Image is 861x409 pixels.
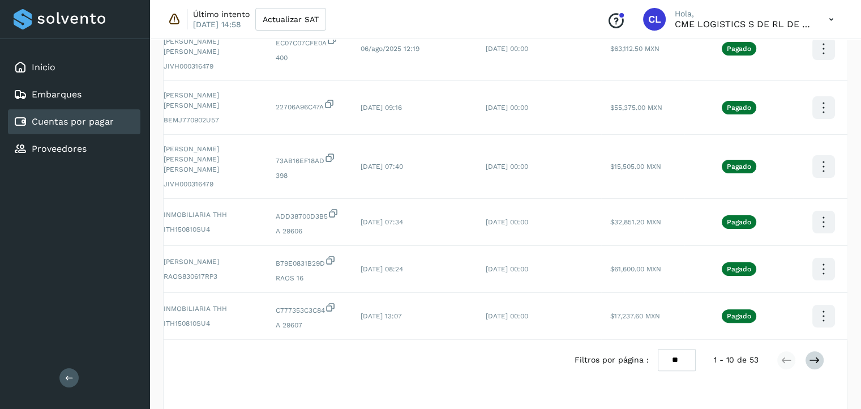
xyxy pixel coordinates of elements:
span: ITH150810SU4 [164,318,258,329]
span: [DATE] 00:00 [486,312,528,320]
span: [DATE] 08:24 [361,265,403,273]
span: JIVH000316479 [164,179,258,189]
span: [PERSON_NAME] [PERSON_NAME] [164,90,258,110]
span: ADD38700D3B5 [276,208,342,221]
div: Cuentas por pagar [8,109,140,134]
span: RAOS830617RP3 [164,271,258,282]
span: JIVH000316479 [164,61,258,71]
span: A 29606 [276,226,342,236]
span: [DATE] 00:00 [486,163,528,171]
span: Actualizar SAT [263,15,319,23]
span: A 29607 [276,320,342,330]
span: [DATE] 00:00 [486,45,528,53]
span: $32,851.20 MXN [610,218,661,226]
a: Inicio [32,62,55,73]
p: Pagado [727,265,751,273]
span: [PERSON_NAME] [164,257,258,267]
div: Inicio [8,55,140,80]
p: [DATE] 14:58 [193,19,241,29]
div: Proveedores [8,137,140,161]
button: Actualizar SAT [255,8,326,31]
span: Filtros por página : [575,354,649,366]
p: Pagado [727,104,751,112]
span: [DATE] 13:07 [361,312,402,320]
p: Hola, [675,9,811,19]
span: [DATE] 07:40 [361,163,403,171]
p: Pagado [727,218,751,226]
span: RAOS 16 [276,273,342,283]
p: Pagado [727,312,751,320]
span: $15,505.00 MXN [610,163,661,171]
span: $61,600.00 MXN [610,265,661,273]
span: 06/ago/2025 12:19 [361,45,419,53]
span: 400 [276,53,342,63]
p: Pagado [727,163,751,171]
span: 1 - 10 de 53 [714,354,759,366]
span: [DATE] 00:00 [486,104,528,112]
span: ITH150810SU4 [164,224,258,235]
span: $17,237.60 MXN [610,312,660,320]
span: $55,375.00 MXN [610,104,662,112]
span: EC07C07CFE0A [276,35,342,48]
a: Embarques [32,89,82,100]
span: [DATE] 07:34 [361,218,403,226]
span: [DATE] 00:00 [486,265,528,273]
span: INMOBILIARIA THH [164,210,258,220]
span: 398 [276,171,342,181]
a: Cuentas por pagar [32,116,114,127]
span: [PERSON_NAME] [PERSON_NAME] [PERSON_NAME] [164,144,258,174]
span: [DATE] 09:16 [361,104,402,112]
span: BEMJ770902U57 [164,115,258,125]
a: Proveedores [32,143,87,154]
p: Pagado [727,45,751,53]
span: 73AB16EF18AD [276,152,342,166]
span: 22706A96C47A [276,99,342,112]
span: B79E0831B29D [276,255,342,269]
p: Último intento [193,9,250,19]
span: $63,112.50 MXN [610,45,659,53]
span: C777353C3C84 [276,302,342,316]
span: [PERSON_NAME] [PERSON_NAME] [PERSON_NAME] [164,26,258,57]
span: [DATE] 00:00 [486,218,528,226]
div: Embarques [8,82,140,107]
span: INMOBILIARIA THH [164,304,258,314]
p: CME LOGISTICS S DE RL DE CV [675,19,811,29]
